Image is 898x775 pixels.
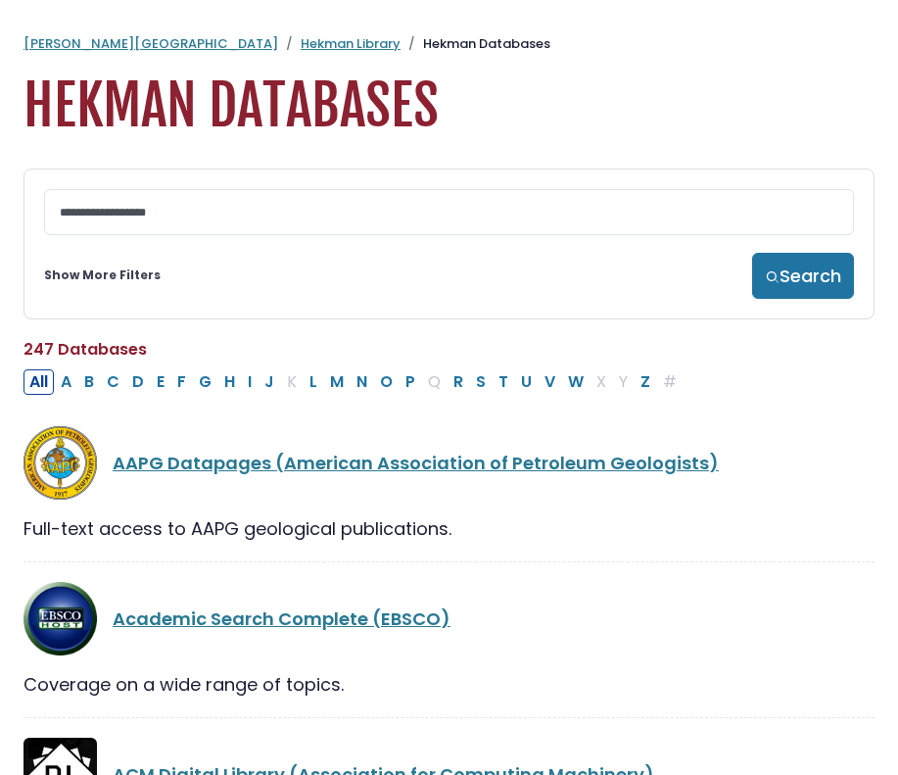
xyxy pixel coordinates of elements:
[151,369,170,395] button: Filter Results E
[635,369,656,395] button: Filter Results Z
[24,338,147,361] span: 247 Databases
[374,369,399,395] button: Filter Results O
[171,369,192,395] button: Filter Results F
[113,606,450,631] a: Academic Search Complete (EBSCO)
[24,369,54,395] button: All
[218,369,241,395] button: Filter Results H
[24,73,874,139] h1: Hekman Databases
[448,369,469,395] button: Filter Results R
[24,34,874,54] nav: breadcrumb
[101,369,125,395] button: Filter Results C
[113,451,719,475] a: AAPG Datapages (American Association of Petroleum Geologists)
[44,266,161,284] a: Show More Filters
[126,369,150,395] button: Filter Results D
[78,369,100,395] button: Filter Results B
[351,369,373,395] button: Filter Results N
[242,369,258,395] button: Filter Results I
[44,189,854,235] input: Search database by title or keyword
[304,369,323,395] button: Filter Results L
[539,369,561,395] button: Filter Results V
[324,369,350,395] button: Filter Results M
[24,671,874,698] div: Coverage on a wide range of topics.
[24,34,278,53] a: [PERSON_NAME][GEOGRAPHIC_DATA]
[400,369,421,395] button: Filter Results P
[259,369,280,395] button: Filter Results J
[562,369,590,395] button: Filter Results W
[301,34,401,53] a: Hekman Library
[401,34,550,54] li: Hekman Databases
[752,253,854,299] button: Search
[24,368,685,393] div: Alpha-list to filter by first letter of database name
[470,369,492,395] button: Filter Results S
[24,515,874,542] div: Full-text access to AAPG geological publications.
[193,369,217,395] button: Filter Results G
[55,369,77,395] button: Filter Results A
[493,369,514,395] button: Filter Results T
[515,369,538,395] button: Filter Results U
